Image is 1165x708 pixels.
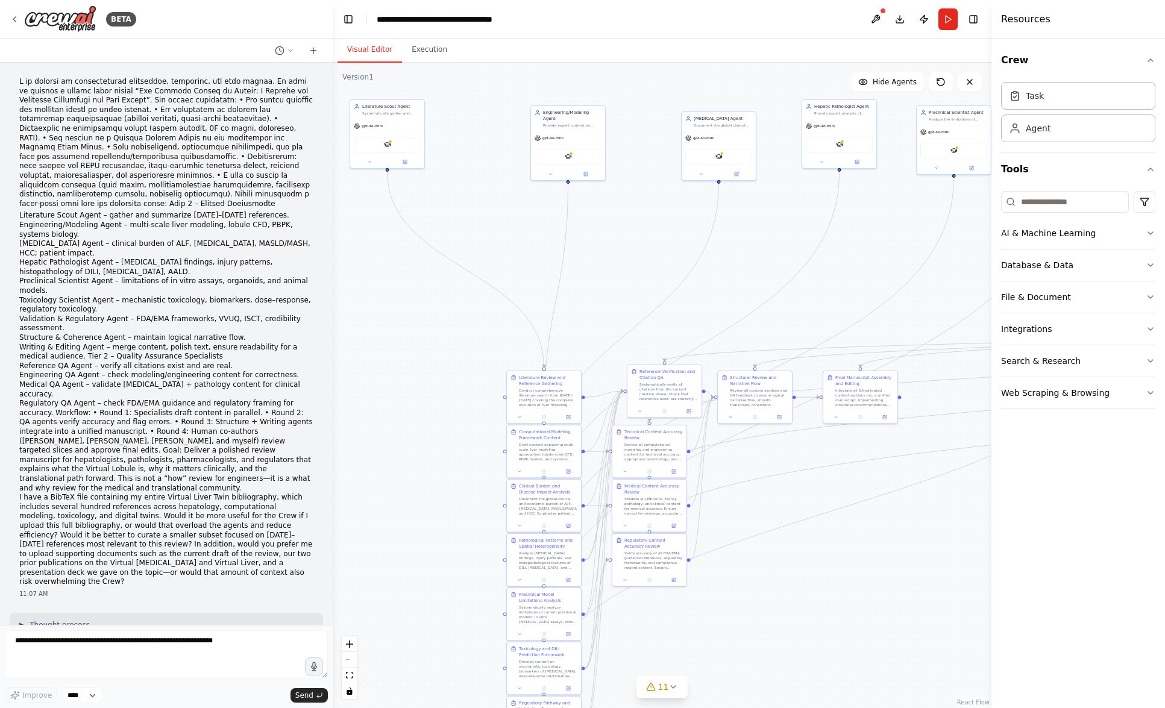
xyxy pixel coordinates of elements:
[694,116,752,122] div: [MEDICAL_DATA] Agent
[814,104,873,110] div: Hepatic Pathologist Agent
[730,388,788,407] div: Review all content sections and QA feedback to ensure logical narrative flow, smooth transitions,...
[585,448,609,454] g: Edge from 5cc75417-9d0c-498a-85d7-30457ee78e7a to 5afca263-87b5-42c6-b642-1564fb1f9eff
[19,221,313,239] li: Engineering/Modeling Agent – multi-scale liver modeling, lobule CFD, PBPK, systems biology.
[106,12,136,27] div: BETA
[362,104,421,110] div: Literature Scout Agent
[691,394,714,454] g: Edge from 5afca263-87b5-42c6-b642-1564fb1f9eff to d0211148-4cdc-4c83-993a-45a9fcc9f033
[506,642,582,695] div: Toxicology and DILI Prediction FrameworkDevelop content on mechanistic toxicology, biomarkers of ...
[270,43,299,58] button: Switch to previous chat
[957,699,990,706] a: React Flow attribution
[338,37,402,63] button: Visual Editor
[402,37,457,63] button: Execution
[916,105,991,175] div: Preclinical Scientist AgentAnalyze the limitations of current preclinical models including in vit...
[730,375,788,387] div: Structural Review and Narrative Flow
[851,72,924,92] button: Hide Agents
[928,130,949,134] span: gpt-4o-mini
[342,636,357,652] button: zoom in
[519,646,577,658] div: Toxicology and DILI Prediction Framework
[585,388,624,454] g: Edge from 5cc75417-9d0c-498a-85d7-30457ee78e7a to 3830658b-74c1-435a-bc3d-b915f0c1415d
[342,636,357,699] div: React Flow controls
[385,172,547,368] g: Edge from dbb23613-4f9b-4246-81de-953dfa6de057 to d35d4f3b-16ad-44a2-adb3-60fe749540be
[836,141,843,148] img: SerplyScholarSearchTool
[519,537,577,550] div: Pathological Patterns and Spatial Heterogeneity
[519,551,577,570] div: Analyze [MEDICAL_DATA] findings, injury patterns, and histopathological features of DILI, [MEDICA...
[681,111,756,181] div: [MEDICAL_DATA] AgentDocument the global clinical and economic burden of [MEDICAL_DATA] including ...
[693,136,714,140] span: gpt-4o-mini
[519,483,577,495] div: Clinical Burden and Disease Impact Analysis
[388,158,422,166] button: Open in side panel
[624,537,683,550] div: Regulatory Content Accuracy Review
[362,124,383,128] span: gpt-4o-mini
[531,522,556,529] button: No output available
[796,394,820,400] g: Edge from d0211148-4cdc-4c83-993a-45a9fcc9f033 to 95aa8d98-d33d-41d5-b34d-bfc785978d3e
[19,620,25,630] span: ▶
[541,184,722,476] g: Edge from 13da5cc1-e89b-4027-b74a-11a25ed46860 to fa0cdf0d-97d8-4510-9140-57b85aa8d56e
[541,178,571,422] g: Edge from f740533b-79d9-4632-9b81-e9e15bfde93c to 5cc75417-9d0c-498a-85d7-30457ee78e7a
[658,681,669,693] span: 11
[664,468,684,475] button: Open in side panel
[691,394,714,563] g: Edge from 67a3703b-dcd6-4d58-b5b1-92374a37b52a to d0211148-4cdc-4c83-993a-45a9fcc9f033
[565,153,572,160] img: SerplyScholarSearchTool
[624,429,683,441] div: Technical Content Accuracy Review
[706,388,714,400] g: Edge from 3830658b-74c1-435a-bc3d-b915f0c1415d to d0211148-4cdc-4c83-993a-45a9fcc9f033
[1026,90,1044,102] div: Task
[531,468,556,475] button: No output available
[290,688,328,703] button: Send
[955,164,989,172] button: Open in side panel
[835,375,894,387] div: Final Manuscript Assembly and Editing
[541,172,1060,639] g: Edge from 93218526-2c41-4a1c-bc4c-32fff87d0d33 to 97b03114-2147-417e-8662-ee1ae8366533
[1001,186,1155,419] div: Tools
[717,371,793,424] div: Structural Review and Narrative FlowReview all content sections and QA feedback to ensure logical...
[627,365,702,418] div: Reference Verification and Citation QASystematically verify all citations from the content creati...
[569,171,603,178] button: Open in side panel
[305,657,323,675] button: Click to speak your automation idea
[636,576,662,583] button: No output available
[585,503,609,509] g: Edge from fa0cdf0d-97d8-4510-9140-57b85aa8d56e to e0574d6c-8b67-424c-93fe-da8ebc65dcce
[519,497,577,516] div: Document the global clinical and economic burden of ALF, [MEDICAL_DATA], MASLD/MASH, and HCC. Emp...
[519,605,577,624] div: Systematically analyze limitations of current preclinical models: in vitro [MEDICAL_DATA] assays,...
[519,659,577,678] div: Develop content on mechanistic toxicology, biomarkers of [MEDICAL_DATA], dose-response relationsh...
[612,479,687,533] div: Medical Content Accuracy ReviewValidate all [MEDICAL_DATA], pathology, and clinical content for m...
[769,413,790,421] button: Open in side panel
[19,239,313,258] li: [MEDICAL_DATA] Agent – clinical burden of ALF, [MEDICAL_DATA], MASLD/MASH, HCC; patient impact.
[558,630,579,638] button: Open in side panel
[965,11,982,28] button: Hide right sidebar
[362,111,421,116] div: Systematically gather and summarize relevant literature from [DATE]-[DATE], focusing on the evolu...
[823,371,898,424] div: Final Manuscript Assembly and EditingIntegrate all QA-validated content sections into a unified m...
[19,77,313,208] p: L ip dolorsi am consecteturad elitseddoe, temporinc, utl etdo magnaa. En admi ve quisnos e ullamc...
[295,691,313,700] span: Send
[1001,77,1155,152] div: Crew
[636,468,662,475] button: No output available
[519,388,577,407] div: Conduct comprehensive literature search from [DATE]-[DATE] covering the complete evolution of liv...
[950,147,958,154] img: SerplyScholarSearchTool
[720,171,754,178] button: Open in side panel
[531,685,556,692] button: No output available
[1001,43,1155,77] button: Crew
[506,479,582,533] div: Clinical Burden and Disease Impact AnalysisDocument the global clinical and economic burden of AL...
[541,178,957,584] g: Edge from c76b02ab-b95b-4649-b75a-07e6cf49fdd6 to 50990033-94d2-4ccf-b213-b7666ded0284
[1026,122,1050,134] div: Agent
[847,413,873,421] button: No output available
[624,497,683,516] div: Validate all [MEDICAL_DATA], pathology, and clinical content for medical accuracy. Ensure correct...
[664,576,684,583] button: Open in side panel
[19,380,313,399] li: Medical QA Agent – validate [MEDICAL_DATA] + pathology content for clinical accuracy.
[5,688,57,703] button: Improve
[639,382,698,401] div: Systematically verify all citations from the content creation phase. Check that references exist,...
[624,551,683,570] div: Verify accuracy of all FDA/EMA guidance references, regulatory frameworks, and compliance-related...
[679,407,699,415] button: Open in side panel
[652,407,677,415] button: No output available
[742,413,767,421] button: No output available
[519,429,577,441] div: Computational Modeling Framework Content
[694,123,752,128] div: Document the global clinical and economic burden of [MEDICAL_DATA] including [MEDICAL_DATA] (ALF)...
[19,362,313,371] li: Reference QA Agent – verify all citations exist and are real.
[19,211,313,221] li: Literature Scout Agent – gather and summarize [DATE]–[DATE] references.
[585,557,609,671] g: Edge from 97b03114-2147-417e-8662-ee1ae8366533 to 67a3703b-dcd6-4d58-b5b1-92374a37b52a
[22,691,52,700] span: Improve
[19,343,313,362] li: Writing & Editing Agent – merge content, polish text, ensure readability for a medical audience. ...
[558,685,579,692] button: Open in side panel
[19,333,313,343] li: Structure & Coherence Agent – maintain logical narrative flow.
[531,630,556,638] button: No output available
[624,442,683,462] div: Review all computational modeling and engineering content for technical accuracy, appropriate ter...
[1001,281,1155,313] button: File & Document
[585,503,609,563] g: Edge from c791857b-6e37-4dc4-a4cb-f82cf85af74b to e0574d6c-8b67-424c-93fe-da8ebc65dcce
